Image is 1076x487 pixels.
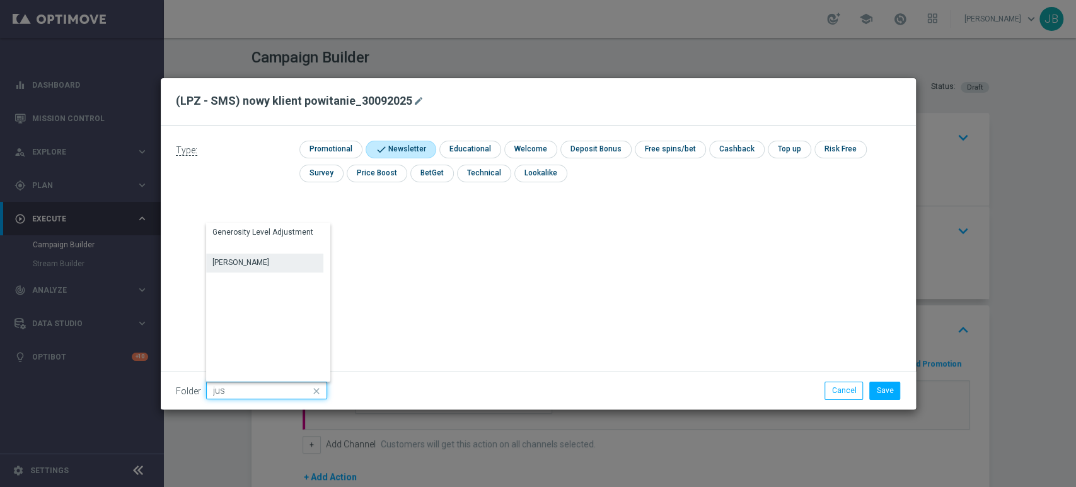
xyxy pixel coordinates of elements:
div: Press SPACE to select this row. [206,254,323,273]
div: Generosity Level Adjustment [212,226,313,238]
label: Folder [176,386,201,397]
i: close [311,382,323,400]
h2: (LPZ - SMS) nowy klient powitanie_30092025 [176,93,412,109]
i: mode_edit [414,96,424,106]
button: mode_edit [412,93,428,109]
div: [PERSON_NAME] [212,257,269,268]
button: Cancel [824,382,863,399]
span: Type: [176,145,197,156]
button: Save [869,382,900,399]
div: Press SPACE to select this row. [206,223,323,254]
input: Quick find [206,382,327,399]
